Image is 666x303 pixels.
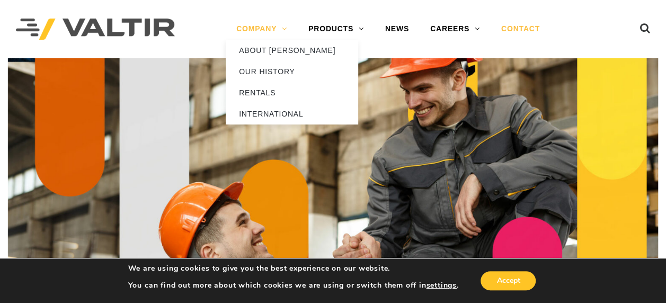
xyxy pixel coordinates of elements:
[226,40,358,61] a: ABOUT [PERSON_NAME]
[226,82,358,103] a: RENTALS
[128,281,459,290] p: You can find out more about which cookies we are using or switch them off in .
[420,19,491,40] a: CAREERS
[226,103,358,124] a: INTERNATIONAL
[491,19,550,40] a: CONTACT
[298,19,375,40] a: PRODUCTS
[481,271,536,290] button: Accept
[375,19,420,40] a: NEWS
[16,19,175,40] img: Valtir
[128,264,459,273] p: We are using cookies to give you the best experience on our website.
[226,19,298,40] a: COMPANY
[426,281,456,290] button: settings
[226,61,358,82] a: OUR HISTORY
